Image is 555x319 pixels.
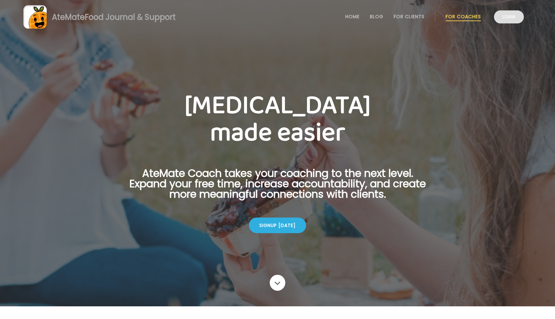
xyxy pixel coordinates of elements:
span: Food Journal & Support [85,12,176,22]
div: Signup [DATE] [249,218,306,233]
a: Home [345,14,360,19]
a: Blog [370,14,383,19]
h1: [MEDICAL_DATA] made easier [119,92,436,147]
a: For Clients [394,14,425,19]
div: AteMate [47,11,176,23]
a: Login [494,10,524,23]
p: AteMate Coach takes your coaching to the next level. Expand your free time, increase accountabili... [119,168,436,207]
a: For Coaches [446,14,481,19]
a: AteMateFood Journal & Support [23,5,532,29]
